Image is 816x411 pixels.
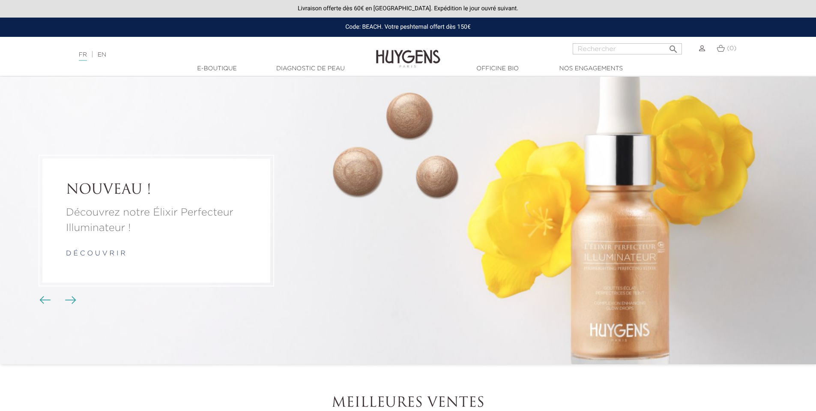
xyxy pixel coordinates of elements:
a: Diagnostic de peau [268,64,353,73]
input: Rechercher [573,43,682,54]
i:  [668,42,679,52]
button:  [666,41,681,52]
div: Boutons du carrousel [43,294,71,307]
a: Officine Bio [455,64,541,73]
a: EN [98,52,106,58]
a: Nos engagements [548,64,634,73]
a: NOUVEAU ! [66,182,247,198]
img: Huygens [376,36,440,69]
a: E-Boutique [174,64,260,73]
span: (0) [727,45,736,51]
div: | [75,50,334,60]
a: FR [79,52,87,61]
a: Découvrez notre Élixir Perfecteur Illuminateur ! [66,205,247,236]
a: d é c o u v r i r [66,250,126,257]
